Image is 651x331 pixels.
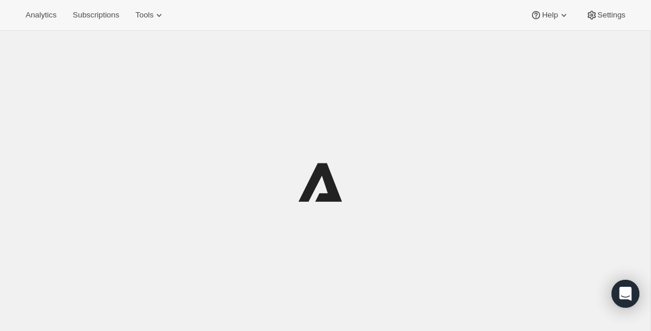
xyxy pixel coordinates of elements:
span: Tools [135,10,153,20]
span: Subscriptions [73,10,119,20]
button: Subscriptions [66,7,126,23]
span: Settings [598,10,625,20]
button: Tools [128,7,172,23]
div: Open Intercom Messenger [612,280,639,308]
button: Help [523,7,576,23]
button: Settings [579,7,632,23]
button: Analytics [19,7,63,23]
span: Analytics [26,10,56,20]
span: Help [542,10,558,20]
